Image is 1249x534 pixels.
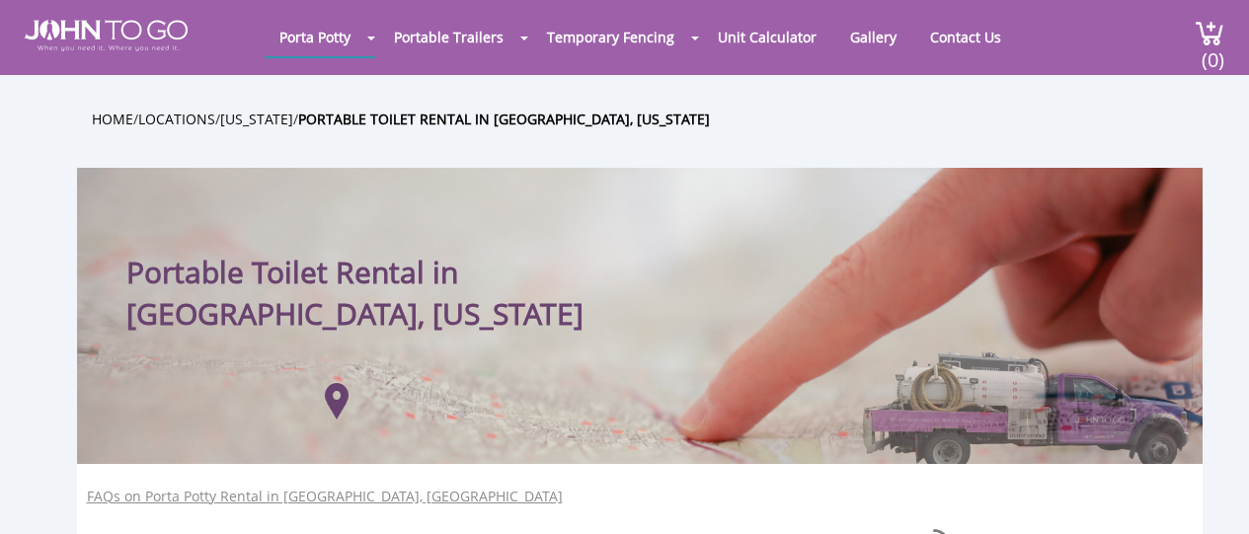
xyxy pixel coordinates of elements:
button: Live Chat [1170,455,1249,534]
ul: / / / [92,108,1217,130]
a: [US_STATE] [220,110,293,128]
a: Portable Toilet Rental in [GEOGRAPHIC_DATA], [US_STATE] [298,110,710,128]
h1: Portable Toilet Rental in [GEOGRAPHIC_DATA], [US_STATE] [126,207,763,335]
span: (0) [1201,31,1224,73]
a: Unit Calculator [703,18,831,56]
img: JOHN to go [25,20,188,51]
a: Temporary Fencing [532,18,689,56]
a: FAQs on Porta Potty Rental in [GEOGRAPHIC_DATA], [GEOGRAPHIC_DATA] [87,487,563,506]
a: Gallery [835,18,911,56]
a: Home [92,110,133,128]
a: Porta Potty [265,18,365,56]
img: cart a [1195,20,1224,46]
a: Contact Us [915,18,1016,56]
img: Truck [847,344,1193,464]
a: Portable Trailers [379,18,518,56]
a: Locations [138,110,215,128]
